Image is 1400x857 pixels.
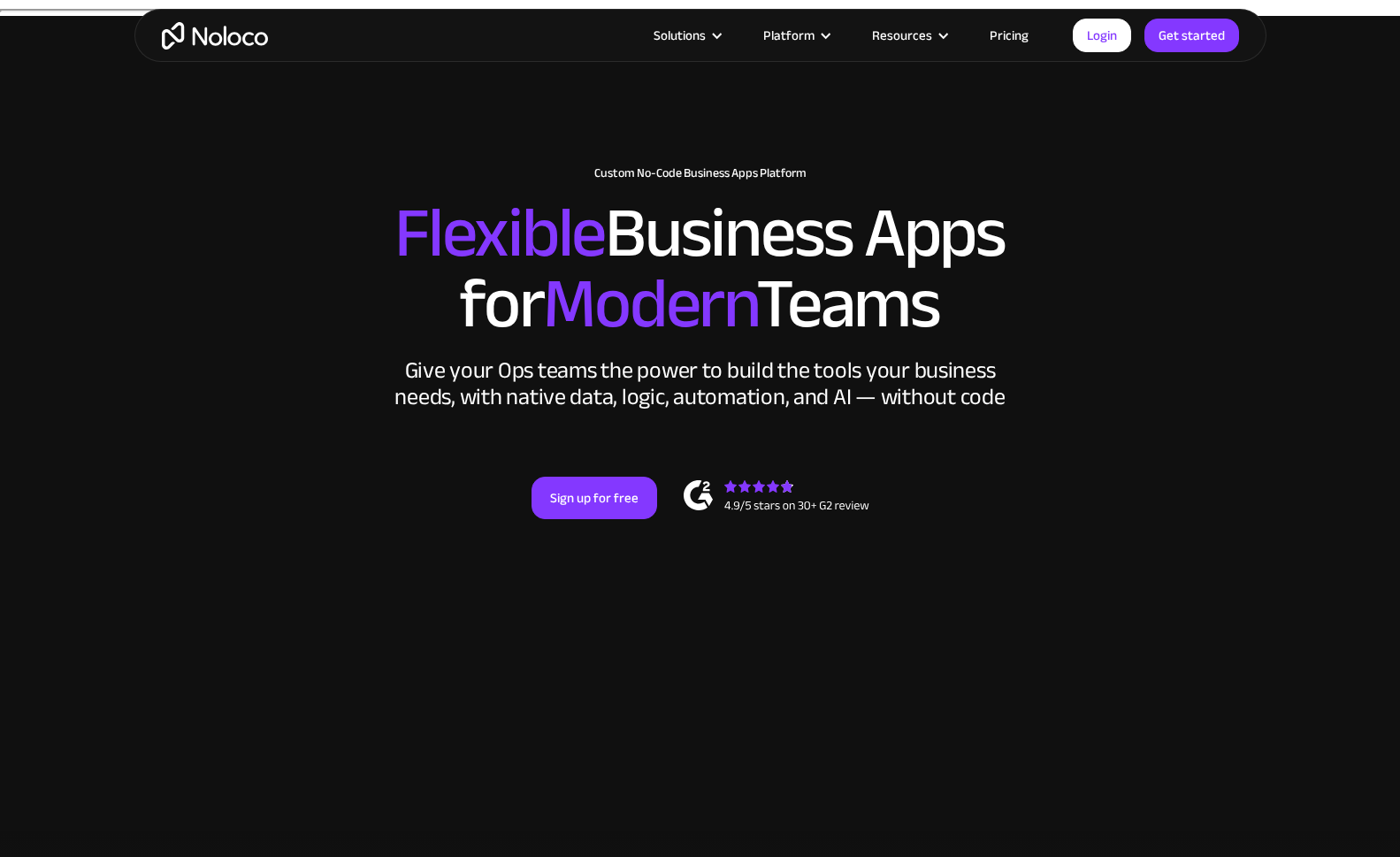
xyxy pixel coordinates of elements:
[654,24,706,47] div: Solutions
[543,238,756,370] span: Modern
[968,24,1051,47] a: Pricing
[391,357,1010,410] div: Give your Ops teams the power to build the tools your business needs, with native data, logic, au...
[631,24,741,47] div: Solutions
[872,24,932,47] div: Resources
[152,166,1249,180] h1: Custom No-Code Business Apps Platform
[1144,19,1239,52] a: Get started
[532,477,657,519] a: Sign up for free
[1073,19,1131,52] a: Login
[152,198,1249,340] h2: Business Apps for Teams
[741,24,850,47] div: Platform
[850,24,968,47] div: Resources
[763,24,815,47] div: Platform
[394,167,605,299] span: Flexible
[162,22,268,50] a: home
